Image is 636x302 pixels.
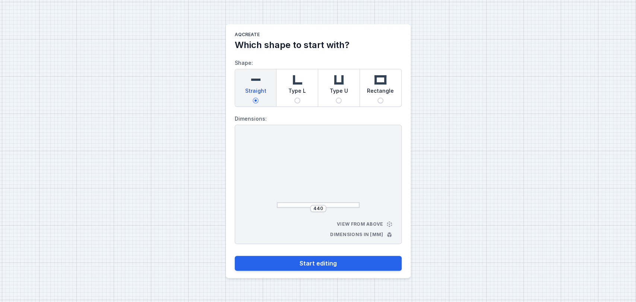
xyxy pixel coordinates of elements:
h2: Which shape to start with? [235,39,402,51]
input: Dimension [mm] [312,206,324,212]
input: Type L [294,98,300,104]
h1: AQcreate [235,32,402,39]
span: Type U [330,87,348,98]
label: Dimensions: [235,113,402,125]
img: rectangle.svg [373,72,388,87]
input: Rectangle [377,98,383,104]
img: straight.svg [248,72,263,87]
span: Rectangle [367,87,394,98]
img: u-shaped.svg [331,72,346,87]
span: Straight [245,87,266,98]
input: Type U [336,98,342,104]
img: l-shaped.svg [290,72,305,87]
span: Type L [288,87,306,98]
label: Shape: [235,57,402,107]
input: Straight [253,98,259,104]
button: Start editing [235,256,402,271]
